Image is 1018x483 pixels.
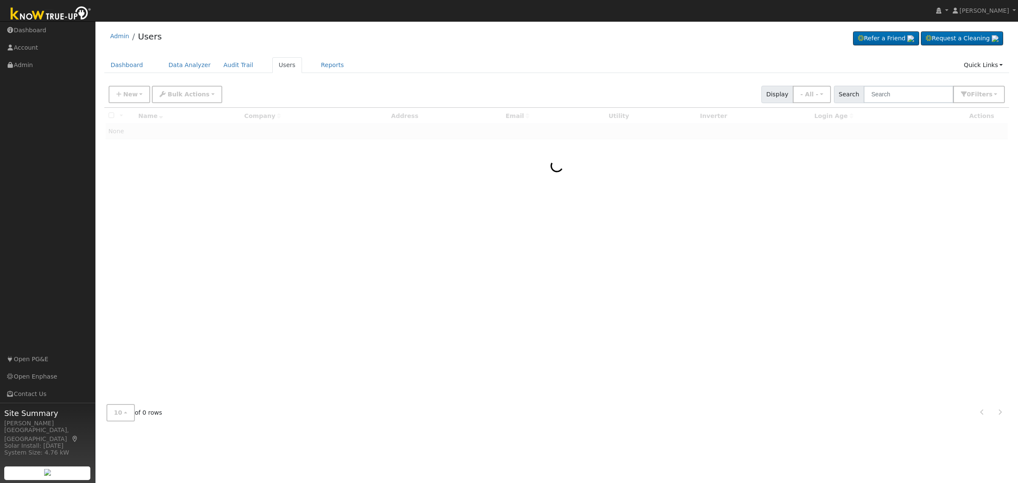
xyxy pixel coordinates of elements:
[44,469,51,476] img: retrieve
[957,57,1009,73] a: Quick Links
[4,441,91,450] div: Solar Install: [DATE]
[992,35,998,42] img: retrieve
[971,91,993,98] span: Filter
[4,419,91,428] div: [PERSON_NAME]
[138,31,162,42] a: Users
[315,57,350,73] a: Reports
[864,86,954,103] input: Search
[109,86,151,103] button: New
[989,91,992,98] span: s
[853,31,919,46] a: Refer a Friend
[114,409,123,416] span: 10
[6,5,95,24] img: Know True-Up
[71,435,79,442] a: Map
[168,91,210,98] span: Bulk Actions
[106,404,135,421] button: 10
[959,7,1009,14] span: [PERSON_NAME]
[123,91,137,98] span: New
[152,86,222,103] button: Bulk Actions
[4,448,91,457] div: System Size: 4.76 kW
[953,86,1005,103] button: 0Filters
[834,86,864,103] span: Search
[272,57,302,73] a: Users
[921,31,1003,46] a: Request a Cleaning
[217,57,260,73] a: Audit Trail
[104,57,150,73] a: Dashboard
[110,33,129,39] a: Admin
[4,407,91,419] span: Site Summary
[793,86,831,103] button: - All -
[4,426,91,444] div: [GEOGRAPHIC_DATA], [GEOGRAPHIC_DATA]
[761,86,793,103] span: Display
[162,57,217,73] a: Data Analyzer
[907,35,914,42] img: retrieve
[106,404,162,421] span: of 0 rows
